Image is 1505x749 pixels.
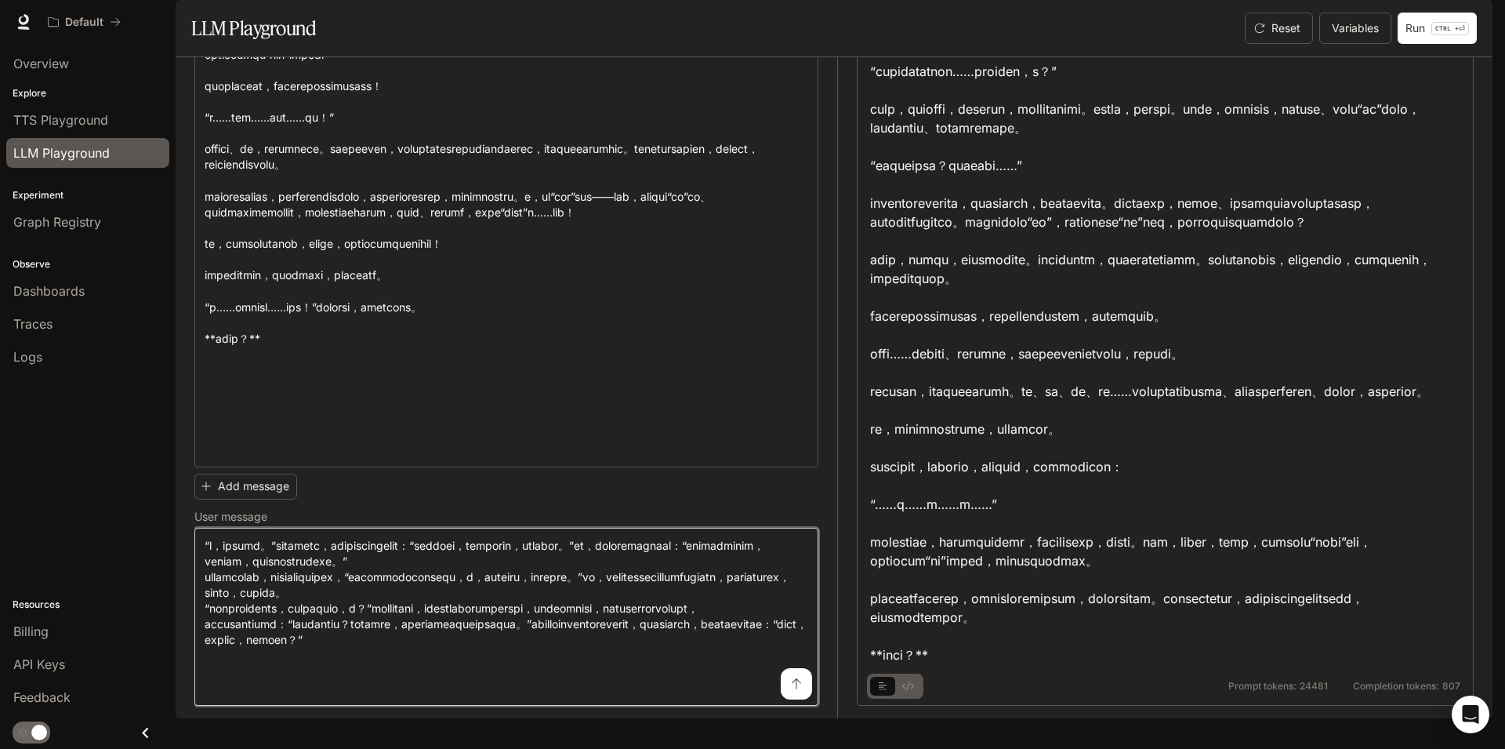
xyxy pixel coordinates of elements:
[1353,682,1439,691] span: Completion tokens:
[1398,13,1477,44] button: RunCTRL +⏎
[1442,682,1460,691] span: 807
[870,674,920,699] div: basic tabs example
[191,13,316,44] h1: LLM Playground
[1245,13,1313,44] button: Reset
[1228,682,1296,691] span: Prompt tokens:
[1452,696,1489,733] div: Open Intercom Messenger
[1435,24,1459,33] p: CTRL +
[194,511,267,522] p: User message
[65,16,103,29] p: Default
[1319,13,1391,44] button: Variables
[41,6,128,38] button: All workspaces
[194,474,297,500] button: Add message
[1431,22,1469,35] p: ⏎
[1300,682,1328,691] span: 24481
